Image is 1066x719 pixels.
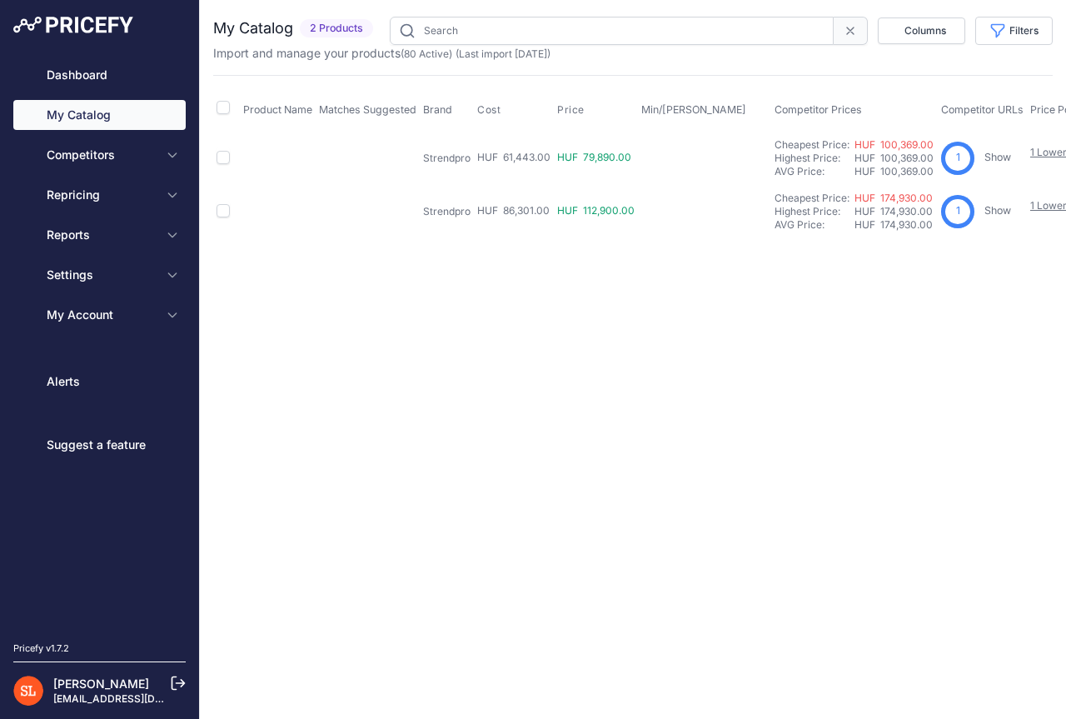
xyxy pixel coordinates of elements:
[557,151,631,163] span: HUF 79,890.00
[854,165,934,178] div: HUF 100,369.00
[775,218,854,232] div: AVG Price:
[404,47,449,60] a: 80 Active
[13,60,186,622] nav: Sidebar
[477,151,550,163] span: HUF 61,443.00
[13,300,186,330] button: My Account
[975,17,1053,45] button: Filters
[13,100,186,130] a: My Catalog
[878,17,965,44] button: Columns
[13,140,186,170] button: Competitors
[956,203,960,219] span: 1
[13,642,69,656] div: Pricefy v1.7.2
[456,47,550,60] span: (Last import [DATE])
[319,103,416,116] span: Matches Suggested
[213,17,293,40] h2: My Catalog
[557,204,635,217] span: HUF 112,900.00
[477,204,550,217] span: HUF 86,301.00
[854,152,934,164] span: HUF 100,369.00
[13,180,186,210] button: Repricing
[401,47,452,60] span: ( )
[557,103,588,117] button: Price
[423,103,452,116] span: Brand
[775,205,854,218] div: Highest Price:
[13,367,186,397] a: Alerts
[854,205,933,217] span: HUF 174,930.00
[775,165,854,178] div: AVG Price:
[13,220,186,250] button: Reports
[213,45,550,62] p: Import and manage your products
[390,17,834,45] input: Search
[13,430,186,460] a: Suggest a feature
[47,307,156,323] span: My Account
[775,103,862,116] span: Competitor Prices
[53,677,149,691] a: [PERSON_NAME]
[53,692,227,705] a: [EMAIL_ADDRESS][DOMAIN_NAME]
[423,152,471,165] p: Strendpro
[477,103,501,117] span: Cost
[47,227,156,243] span: Reports
[641,103,746,116] span: Min/[PERSON_NAME]
[13,17,133,33] img: Pricefy Logo
[941,103,1024,116] span: Competitor URLs
[47,147,156,163] span: Competitors
[557,103,585,117] span: Price
[47,267,156,283] span: Settings
[984,204,1011,217] a: Show
[854,138,934,151] a: HUF 100,369.00
[854,218,934,232] div: HUF 174,930.00
[775,138,849,151] a: Cheapest Price:
[13,260,186,290] button: Settings
[984,151,1011,163] a: Show
[423,205,471,218] p: Strendpro
[477,103,504,117] button: Cost
[243,103,312,116] span: Product Name
[13,60,186,90] a: Dashboard
[956,150,960,166] span: 1
[47,187,156,203] span: Repricing
[775,192,849,204] a: Cheapest Price:
[854,192,933,204] a: HUF 174,930.00
[775,152,854,165] div: Highest Price:
[300,19,373,38] span: 2 Products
